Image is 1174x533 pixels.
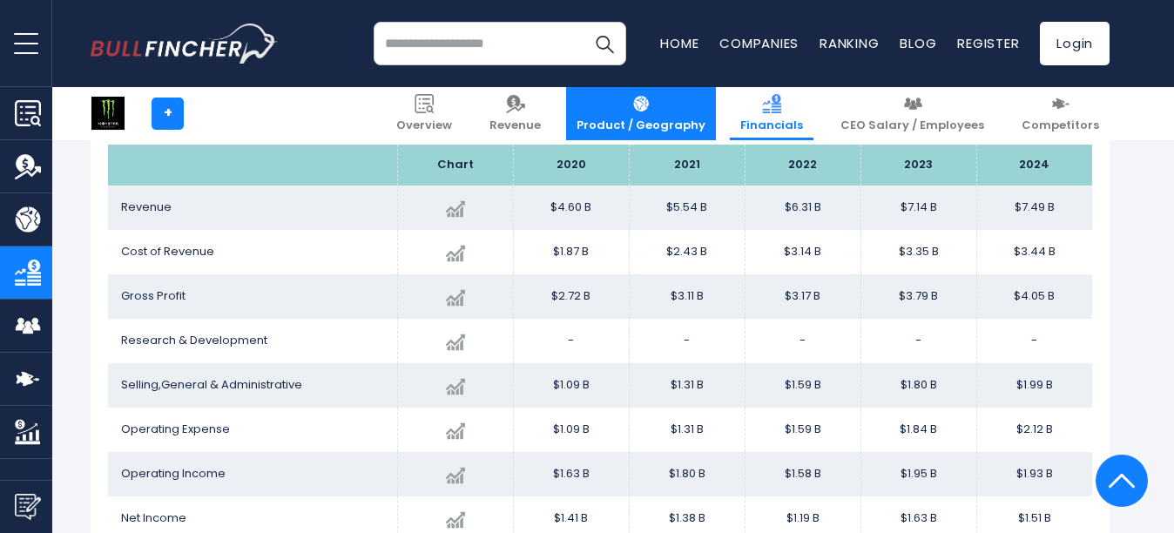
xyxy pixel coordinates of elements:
img: bullfincher logo [91,24,278,64]
a: + [152,98,184,130]
a: Register [957,34,1019,52]
a: Revenue [479,87,551,140]
span: Financials [740,118,803,133]
td: $1.93 B [976,452,1092,496]
td: $1.59 B [745,408,860,452]
span: Competitors [1022,118,1099,133]
span: Overview [396,118,452,133]
span: Cost of Revenue [121,243,214,260]
td: $7.49 B [976,186,1092,230]
span: Revenue [489,118,541,133]
a: Login [1040,22,1110,65]
td: $1.59 B [745,363,860,408]
a: Competitors [1011,87,1110,140]
th: 2021 [629,145,745,186]
span: Selling,General & Administrative [121,376,302,393]
td: $1.95 B [860,452,976,496]
th: 2022 [745,145,860,186]
td: - [745,319,860,363]
td: $2.12 B [976,408,1092,452]
a: Blog [900,34,936,52]
span: Research & Development [121,332,267,348]
td: $2.72 B [513,274,629,319]
span: Operating Expense [121,421,230,437]
td: $5.54 B [629,186,745,230]
span: Product / Geography [577,118,705,133]
td: $3.14 B [745,230,860,274]
img: MNST logo [91,97,125,130]
td: $6.31 B [745,186,860,230]
td: $4.60 B [513,186,629,230]
td: $1.99 B [976,363,1092,408]
td: - [860,319,976,363]
td: $1.63 B [513,452,629,496]
td: $1.31 B [629,363,745,408]
td: $4.05 B [976,274,1092,319]
a: Ranking [820,34,879,52]
a: Overview [386,87,462,140]
a: Home [660,34,698,52]
span: Gross Profit [121,287,186,304]
td: $1.80 B [629,452,745,496]
a: Product / Geography [566,87,716,140]
td: $1.80 B [860,363,976,408]
td: $1.58 B [745,452,860,496]
span: Operating Income [121,465,226,482]
th: 2024 [976,145,1092,186]
td: $1.09 B [513,408,629,452]
td: $1.31 B [629,408,745,452]
a: CEO Salary / Employees [830,87,995,140]
span: Revenue [121,199,172,215]
td: $3.44 B [976,230,1092,274]
a: Financials [730,87,813,140]
th: 2023 [860,145,976,186]
td: - [976,319,1092,363]
td: $3.11 B [629,274,745,319]
td: - [629,319,745,363]
td: $1.09 B [513,363,629,408]
td: - [513,319,629,363]
th: Chart [397,145,513,186]
td: $3.17 B [745,274,860,319]
a: Go to homepage [91,24,278,64]
td: $1.84 B [860,408,976,452]
td: $2.43 B [629,230,745,274]
td: $3.79 B [860,274,976,319]
th: 2020 [513,145,629,186]
td: $3.35 B [860,230,976,274]
td: $7.14 B [860,186,976,230]
span: Net Income [121,509,186,526]
button: Search [583,22,626,65]
td: $1.87 B [513,230,629,274]
a: Companies [719,34,799,52]
span: CEO Salary / Employees [840,118,984,133]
